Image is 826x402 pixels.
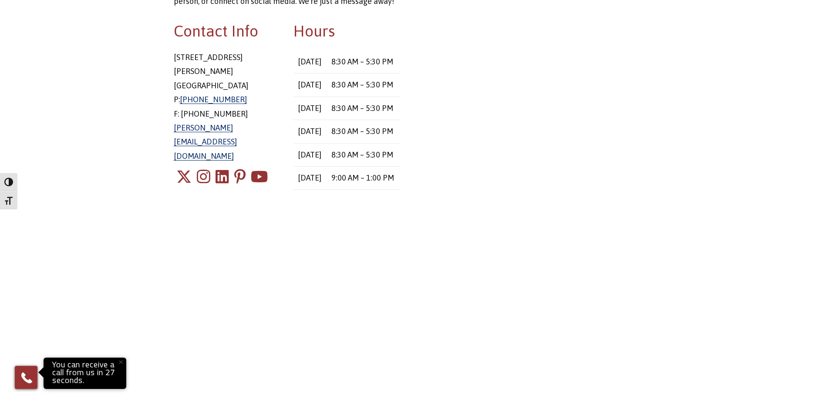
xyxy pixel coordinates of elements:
time: 8:30 AM – 5:30 PM [331,80,393,89]
a: [PERSON_NAME][EMAIL_ADDRESS][DOMAIN_NAME] [174,123,237,161]
td: [DATE] [293,120,327,143]
td: [DATE] [293,166,327,189]
td: [DATE] [293,97,327,120]
a: Pinterest [234,163,246,191]
time: 9:00 AM – 1:00 PM [331,173,394,182]
td: [DATE] [293,50,327,74]
p: [STREET_ADDRESS] [PERSON_NAME][GEOGRAPHIC_DATA] P: F: [PHONE_NUMBER] [174,50,281,163]
td: [DATE] [293,74,327,97]
time: 8:30 AM – 5:30 PM [331,127,393,136]
a: LinkedIn [216,163,229,191]
a: [PHONE_NUMBER] [180,95,247,104]
time: 8:30 AM – 5:30 PM [331,104,393,113]
time: 8:30 AM – 5:30 PM [331,57,393,66]
a: Instagram [197,163,210,191]
a: X [176,163,192,191]
a: Youtube [251,163,268,191]
h2: Hours [293,20,401,42]
td: [DATE] [293,143,327,166]
h2: Contact Info [174,20,281,42]
time: 8:30 AM – 5:30 PM [331,150,393,159]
